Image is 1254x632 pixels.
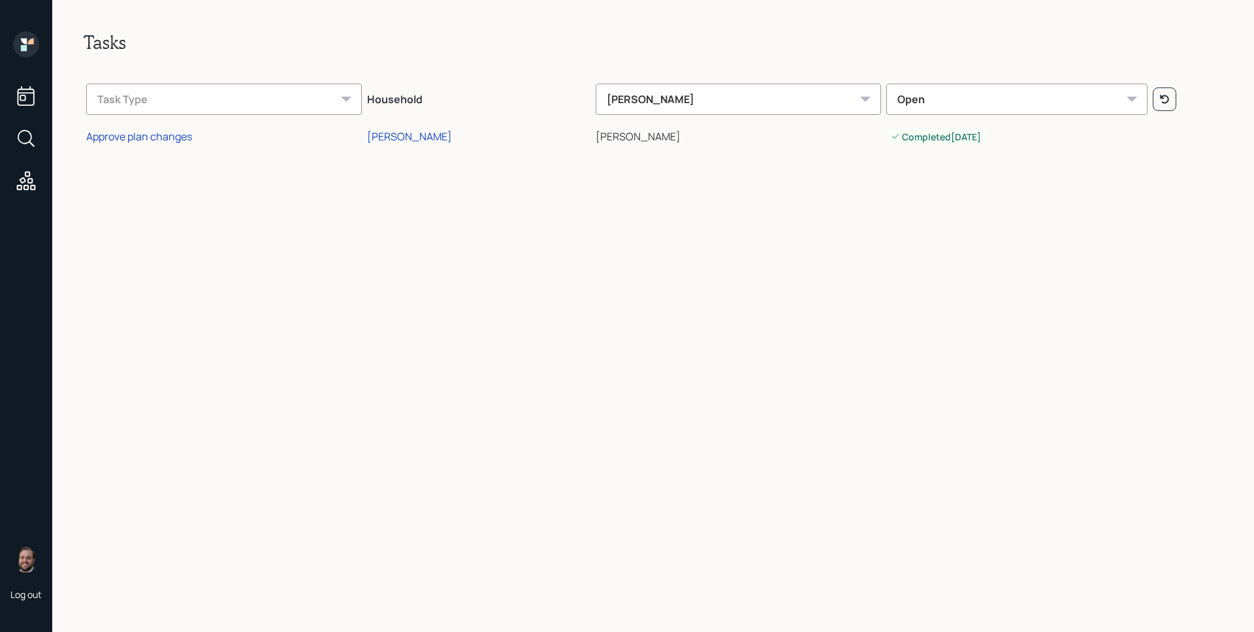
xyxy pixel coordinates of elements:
div: [PERSON_NAME] [596,84,881,115]
div: [PERSON_NAME] [367,129,452,144]
div: Approve plan changes [86,129,192,144]
img: james-distasi-headshot.png [13,546,39,573]
th: Household [364,74,592,120]
td: [PERSON_NAME] [593,120,884,150]
div: Open [886,84,1148,115]
h2: Tasks [84,31,1223,54]
div: Task Type [86,84,362,115]
div: Completed [DATE] [892,131,981,144]
div: Log out [10,588,42,601]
